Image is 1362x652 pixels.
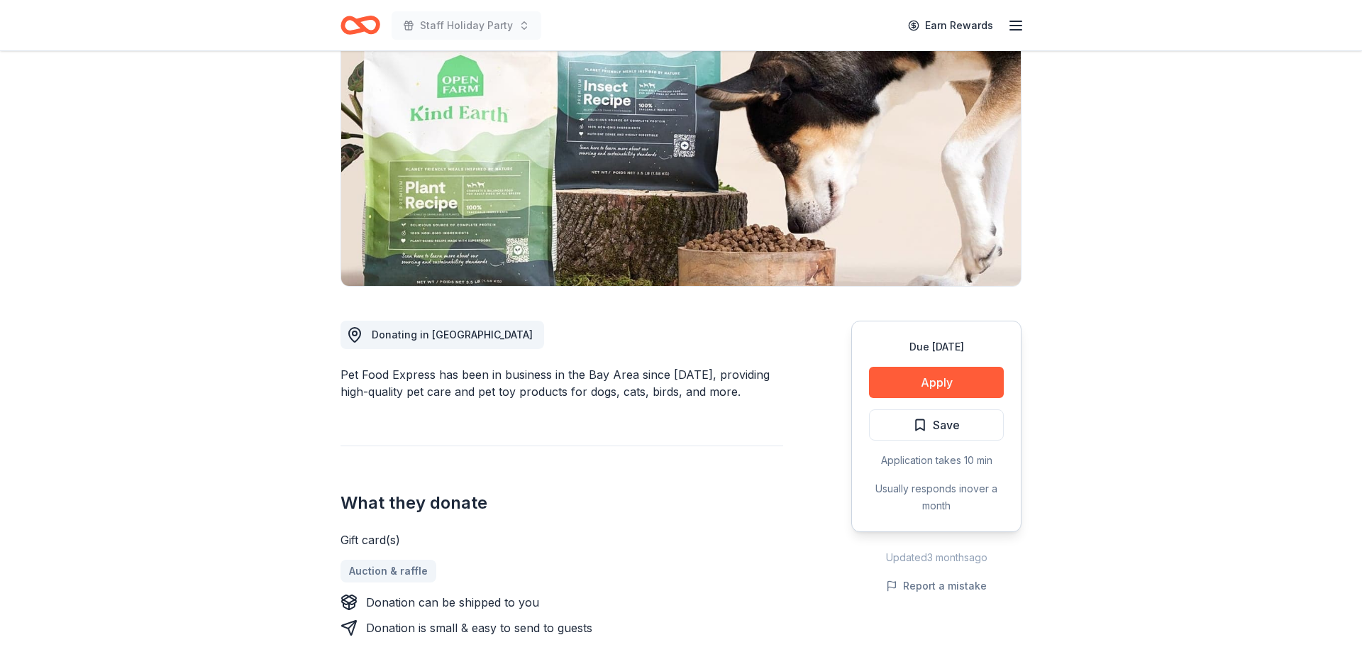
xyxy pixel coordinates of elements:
[851,549,1021,566] div: Updated 3 months ago
[340,366,783,400] div: Pet Food Express has been in business in the Bay Area since [DATE], providing high-quality pet ca...
[886,578,987,595] button: Report a mistake
[366,594,539,611] div: Donation can be shipped to you
[340,492,783,514] h2: What they donate
[869,338,1004,355] div: Due [DATE]
[340,560,436,582] a: Auction & raffle
[869,452,1004,469] div: Application takes 10 min
[899,13,1002,38] a: Earn Rewards
[869,367,1004,398] button: Apply
[933,416,960,434] span: Save
[340,531,783,548] div: Gift card(s)
[869,480,1004,514] div: Usually responds in over a month
[420,17,513,34] span: Staff Holiday Party
[341,15,1021,286] img: Image for Pet Food Express
[392,11,541,40] button: Staff Holiday Party
[372,328,533,341] span: Donating in [GEOGRAPHIC_DATA]
[340,9,380,42] a: Home
[366,619,592,636] div: Donation is small & easy to send to guests
[869,409,1004,441] button: Save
